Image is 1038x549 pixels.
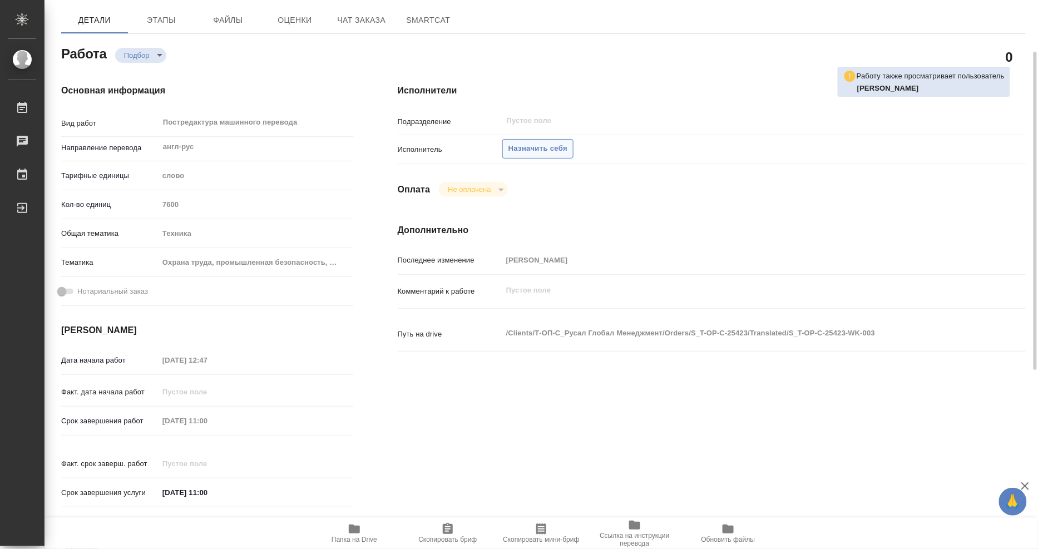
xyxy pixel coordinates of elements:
[398,329,502,340] p: Путь на drive
[418,536,477,543] span: Скопировать бриф
[595,532,675,547] span: Ссылка на инструкции перевода
[61,458,159,469] p: Факт. срок заверш. работ
[588,518,681,549] button: Ссылка на инструкции перевода
[61,257,159,268] p: Тематика
[159,352,256,368] input: Пустое поле
[1006,47,1013,66] h2: 0
[701,536,755,543] span: Обновить файлы
[439,182,507,197] div: Подбор
[1004,490,1022,513] span: 🙏
[61,416,159,427] p: Срок завершения работ
[61,487,159,498] p: Срок завершения услуги
[401,518,495,549] button: Скопировать бриф
[159,484,256,501] input: ✎ Введи что-нибудь
[506,114,947,127] input: Пустое поле
[857,71,1005,82] p: Работу также просматривает пользователь
[268,13,322,27] span: Оценки
[999,488,1027,516] button: 🙏
[335,13,388,27] span: Чат заказа
[398,224,1026,237] h4: Дополнительно
[135,13,188,27] span: Этапы
[398,183,431,196] h4: Оплата
[159,166,353,185] div: слово
[332,536,377,543] span: Папка на Drive
[77,286,148,297] span: Нотариальный заказ
[502,139,574,159] button: Назначить себя
[68,13,121,27] span: Детали
[444,185,494,194] button: Не оплачена
[61,387,159,398] p: Факт. дата начала работ
[159,224,353,243] div: Техника
[398,144,502,155] p: Исполнитель
[61,43,107,63] h2: Работа
[61,199,159,210] p: Кол-во единиц
[495,518,588,549] button: Скопировать мини-бриф
[857,83,1005,94] p: Журавлева Александра
[61,324,353,337] h4: [PERSON_NAME]
[61,228,159,239] p: Общая тематика
[681,518,775,549] button: Обновить файлы
[61,355,159,366] p: Дата начала работ
[402,13,455,27] span: SmartCat
[61,170,159,181] p: Тарифные единицы
[61,84,353,97] h4: Основная информация
[857,84,919,92] b: [PERSON_NAME]
[398,255,502,266] p: Последнее изменение
[159,384,256,400] input: Пустое поле
[61,118,159,129] p: Вид работ
[159,456,256,472] input: Пустое поле
[115,48,166,63] div: Подбор
[508,142,567,155] span: Назначить себя
[121,51,153,60] button: Подбор
[503,536,579,543] span: Скопировать мини-бриф
[201,13,255,27] span: Файлы
[159,196,353,212] input: Пустое поле
[61,142,159,154] p: Направление перевода
[398,116,502,127] p: Подразделение
[308,518,401,549] button: Папка на Drive
[502,252,973,268] input: Пустое поле
[159,253,353,272] div: Охрана труда, промышленная безопасность, экология и стандартизация
[159,413,256,429] input: Пустое поле
[398,286,502,297] p: Комментарий к работе
[398,84,1026,97] h4: Исполнители
[502,324,973,343] textarea: /Clients/Т-ОП-С_Русал Глобал Менеджмент/Orders/S_T-OP-C-25423/Translated/S_T-OP-C-25423-WK-003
